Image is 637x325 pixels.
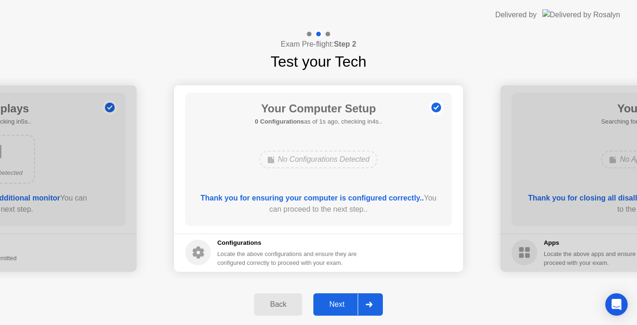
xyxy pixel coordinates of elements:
b: 0 Configurations [255,118,304,125]
b: Thank you for ensuring your computer is configured correctly.. [201,194,424,202]
div: Locate the above configurations and ensure they are configured correctly to proceed with your exam. [217,249,359,267]
h5: Configurations [217,238,359,248]
div: Back [257,300,299,309]
div: No Configurations Detected [259,151,378,168]
img: Delivered by Rosalyn [542,9,620,20]
div: Next [316,300,358,309]
h1: Test your Tech [270,50,367,73]
h1: Your Computer Setup [255,100,382,117]
button: Back [254,293,302,316]
h4: Exam Pre-flight: [281,39,356,50]
div: Delivered by [495,9,537,21]
b: Step 2 [334,40,356,48]
h5: as of 1s ago, checking in4s.. [255,117,382,126]
div: You can proceed to the next step.. [199,193,439,215]
div: Open Intercom Messenger [605,293,628,316]
button: Next [313,293,383,316]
